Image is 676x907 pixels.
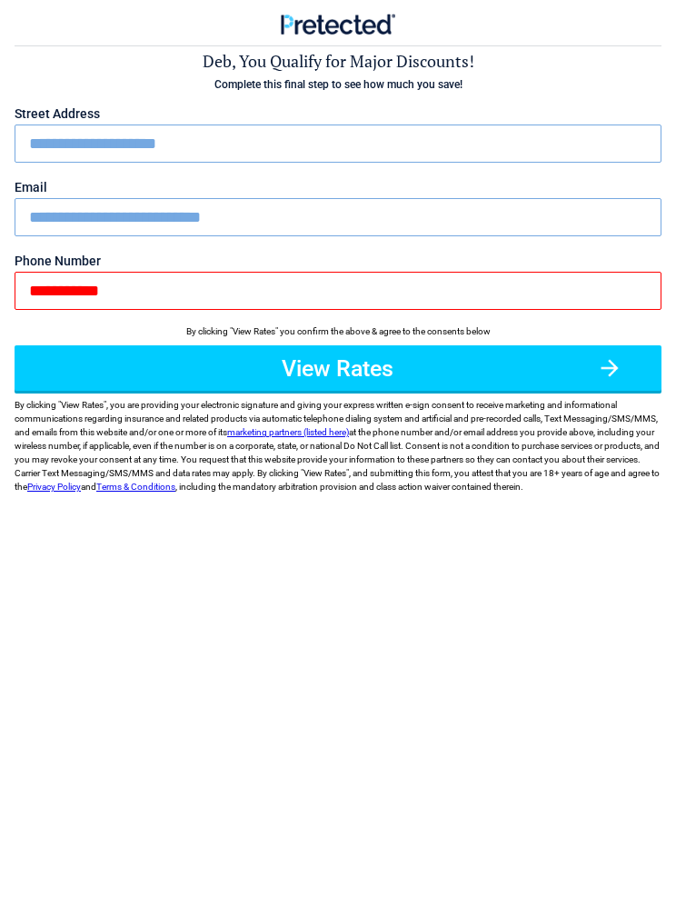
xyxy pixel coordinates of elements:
[27,482,81,492] a: Privacy Policy
[15,107,661,120] label: Street Address
[15,181,661,194] label: Email
[15,77,661,93] h4: Complete this final step to see how much you save!
[15,51,661,73] h2: , You Qualify for Major Discounts!
[15,254,661,267] label: Phone Number
[203,50,232,72] span: Deb
[96,482,175,492] a: Terms & Conditions
[227,427,349,437] a: marketing partners (listed here)
[281,14,396,35] img: Main Logo
[15,398,661,493] label: By clicking " ", you are providing your electronic signature and giving your express written e-si...
[61,400,104,410] span: View Rates
[15,324,661,338] div: By clicking "View Rates" you confirm the above & agree to the consents below
[15,345,661,391] button: View Rates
